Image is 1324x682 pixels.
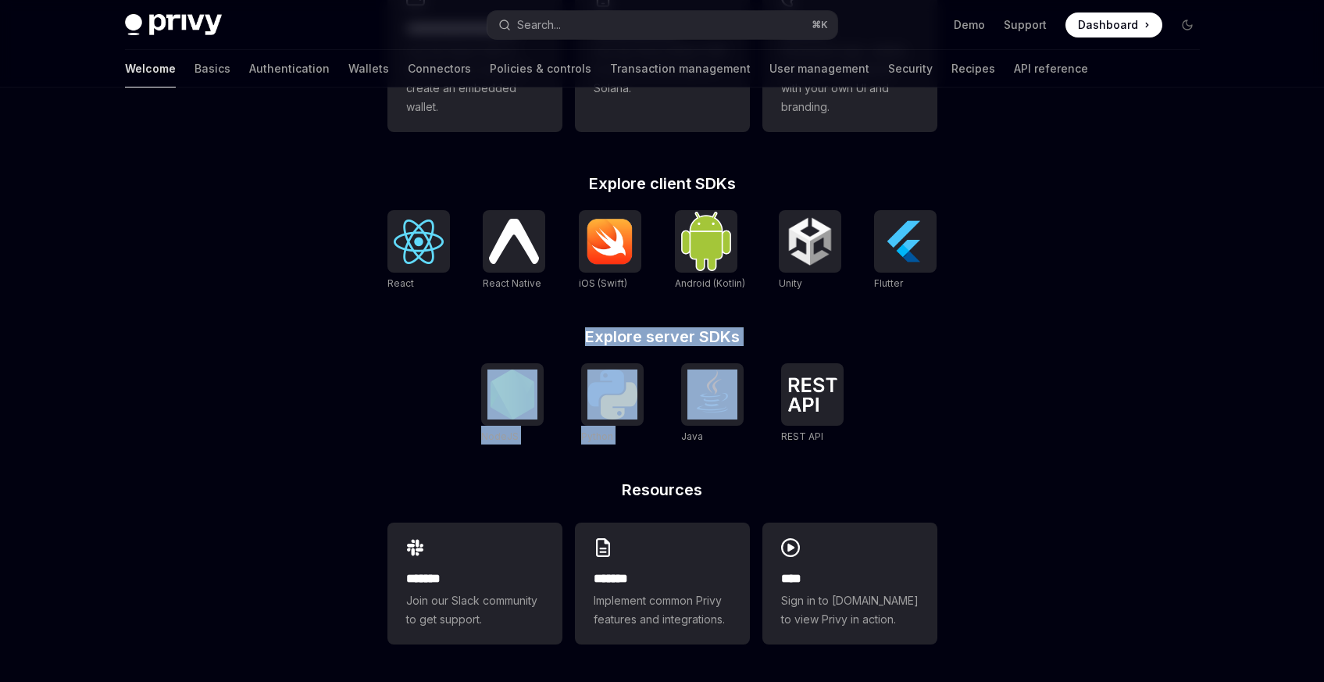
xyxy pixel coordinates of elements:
[387,523,562,645] a: **** **Join our Slack community to get support.
[874,277,903,289] span: Flutter
[387,277,414,289] span: React
[1004,17,1047,33] a: Support
[483,210,545,291] a: React NativeReact Native
[781,363,844,445] a: REST APIREST API
[387,482,937,498] h2: Resources
[125,50,176,87] a: Welcome
[675,277,745,289] span: Android (Kotlin)
[387,329,937,345] h2: Explore server SDKs
[681,363,744,445] a: JavaJava
[1014,50,1088,87] a: API reference
[481,430,519,442] span: NodeJS
[769,50,869,87] a: User management
[194,50,230,87] a: Basics
[1065,12,1162,37] a: Dashboard
[348,50,389,87] a: Wallets
[581,430,613,442] span: Python
[888,50,933,87] a: Security
[1175,12,1200,37] button: Toggle dark mode
[610,50,751,87] a: Transaction management
[490,50,591,87] a: Policies & controls
[787,377,837,412] img: REST API
[483,277,541,289] span: React Native
[394,220,444,264] img: React
[581,363,644,445] a: PythonPython
[779,210,841,291] a: UnityUnity
[579,277,627,289] span: iOS (Swift)
[249,50,330,87] a: Authentication
[585,218,635,265] img: iOS (Swift)
[489,219,539,263] img: React Native
[675,210,745,291] a: Android (Kotlin)Android (Kotlin)
[954,17,985,33] a: Demo
[487,370,537,420] img: NodeJS
[587,370,637,420] img: Python
[575,523,750,645] a: **** **Implement common Privy features and integrations.
[517,16,561,34] div: Search...
[785,216,835,266] img: Unity
[487,11,837,39] button: Open search
[387,176,937,191] h2: Explore client SDKs
[812,19,828,31] span: ⌘ K
[874,210,937,291] a: FlutterFlutter
[681,430,703,442] span: Java
[781,591,919,629] span: Sign in to [DOMAIN_NAME] to view Privy in action.
[408,50,471,87] a: Connectors
[687,370,737,420] img: Java
[481,363,544,445] a: NodeJSNodeJS
[781,430,823,442] span: REST API
[406,591,544,629] span: Join our Slack community to get support.
[579,210,641,291] a: iOS (Swift)iOS (Swift)
[779,277,802,289] span: Unity
[681,212,731,270] img: Android (Kotlin)
[125,14,222,36] img: dark logo
[594,591,731,629] span: Implement common Privy features and integrations.
[951,50,995,87] a: Recipes
[880,216,930,266] img: Flutter
[387,210,450,291] a: ReactReact
[1078,17,1138,33] span: Dashboard
[762,523,937,645] a: ****Sign in to [DOMAIN_NAME] to view Privy in action.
